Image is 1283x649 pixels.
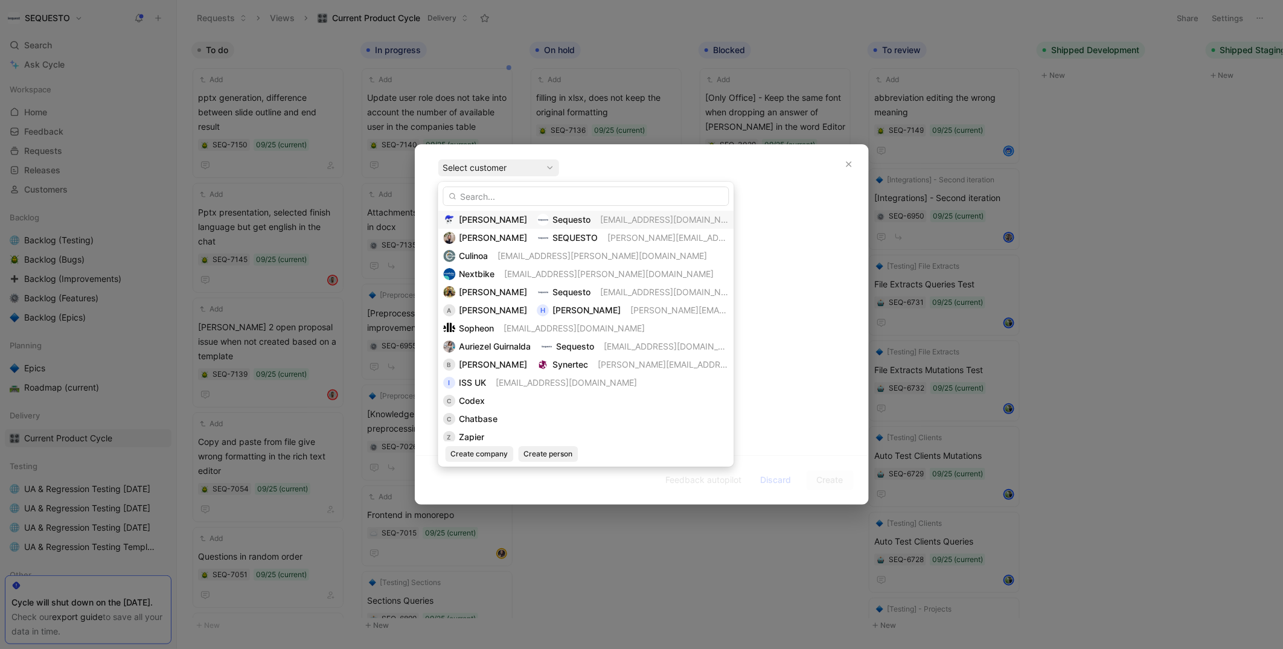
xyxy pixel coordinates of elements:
div: A [444,304,456,316]
span: [PERSON_NAME] [459,359,528,369]
img: 9392010969847_ac65115d3817a7502b0b_192.jpg [444,232,456,244]
span: Zapier [459,432,485,442]
div: C [444,413,456,425]
img: logo [537,286,549,298]
img: logo [444,268,456,280]
span: [PERSON_NAME][EMAIL_ADDRESS][PERSON_NAME][PERSON_NAME][DOMAIN_NAME] [631,305,977,315]
span: [EMAIL_ADDRESS][PERSON_NAME][DOMAIN_NAME] [505,269,714,279]
span: Synertec [553,359,589,369]
img: teamqsg2i0ok5of8jn8l.png [444,214,456,226]
div: C [444,395,456,407]
span: Codex [459,395,485,406]
img: 8853127337383_9bc139a29f7be5a47216_192.jpg [444,286,456,298]
div: B [444,359,456,371]
span: [PERSON_NAME] [459,232,528,243]
img: logo [537,232,549,244]
span: [EMAIL_ADDRESS][DOMAIN_NAME] [496,377,638,388]
span: Auriezel Guirnalda [459,341,531,351]
span: [EMAIL_ADDRESS][DOMAIN_NAME] [601,287,742,297]
span: SEQUESTO [553,232,598,243]
span: [PERSON_NAME] [553,305,621,315]
img: logo [537,214,549,226]
span: ISS UK [459,377,487,388]
button: Create person [519,446,578,462]
span: [PERSON_NAME][EMAIL_ADDRESS][PERSON_NAME][DOMAIN_NAME] [608,232,886,243]
div: Z [444,431,456,443]
span: [EMAIL_ADDRESS][DOMAIN_NAME] [601,214,742,225]
img: logo [444,250,456,262]
span: Sequesto [557,341,595,351]
span: Sequesto [553,287,591,297]
img: logo [444,322,456,334]
span: [PERSON_NAME][EMAIL_ADDRESS][PERSON_NAME][DOMAIN_NAME] [598,359,876,369]
span: [EMAIL_ADDRESS][DOMAIN_NAME] [604,341,746,351]
span: Create company [451,448,508,460]
span: [PERSON_NAME] [459,305,528,315]
span: Sequesto [553,214,591,225]
span: Nextbike [459,269,495,279]
img: logo [537,359,549,371]
span: [EMAIL_ADDRESS][DOMAIN_NAME] [504,323,645,333]
span: [EMAIL_ADDRESS][PERSON_NAME][DOMAIN_NAME] [498,251,708,261]
span: Culinoa [459,251,488,261]
div: H [537,304,549,316]
input: Search... [443,187,729,206]
button: Create company [446,446,514,462]
span: Sopheon [459,323,494,333]
div: I [444,377,456,389]
img: logo [541,340,553,353]
img: 7685993478128_ed1a6d0921ce92c4e1b1_192.jpg [444,340,456,353]
span: [PERSON_NAME] [459,287,528,297]
span: Chatbase [459,414,498,424]
span: Create person [524,448,573,460]
span: [PERSON_NAME] [459,214,528,225]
